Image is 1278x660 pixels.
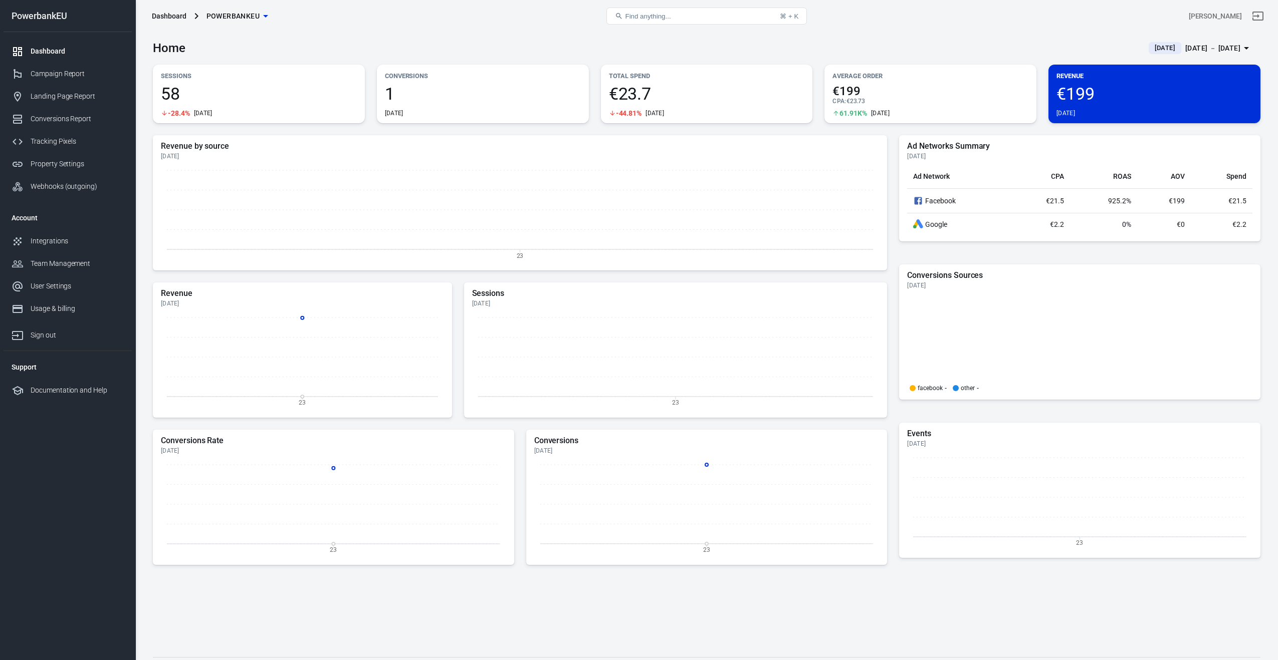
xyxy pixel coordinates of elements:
th: Spend [1191,164,1252,189]
th: CPA [1012,164,1070,189]
a: Conversions Report [4,108,132,130]
a: Webhooks (outgoing) [4,175,132,198]
h5: Sessions [472,288,880,298]
div: Usage & billing [31,303,124,314]
h3: Home [153,41,185,55]
div: Integrations [31,236,124,246]
span: €2.2 [1050,220,1064,228]
h5: Conversions Sources [907,270,1252,280]
button: [DATE][DATE] － [DATE] [1141,40,1260,57]
div: Tracking Pixels [31,136,124,147]
div: PowerbankEU [4,12,132,21]
p: other [961,385,975,391]
span: Find anything... [625,13,671,20]
div: [DATE] [907,440,1252,448]
div: [DATE] [161,299,444,307]
a: Property Settings [4,153,132,175]
a: Sign out [1246,4,1270,28]
span: €0 [1177,220,1185,228]
div: [DATE] [534,447,880,455]
div: Landing Page Report [31,91,124,102]
span: €199 [1169,197,1185,205]
div: [DATE] [907,281,1252,289]
span: - [945,385,947,391]
p: Average Order [832,71,1028,81]
tspan: 23 [330,546,337,553]
div: User Settings [31,281,124,291]
h5: Conversions Rate [161,436,506,446]
div: Google Ads [913,219,923,229]
a: Dashboard [4,40,132,63]
p: Total Spend [609,71,805,81]
p: facebook [918,385,943,391]
span: 0% [1122,220,1131,228]
div: Sign out [31,330,124,341]
div: [DATE] [161,152,879,160]
div: Documentation and Help [31,385,124,396]
svg: Facebook Ads [913,195,923,207]
tspan: 23 [299,399,306,406]
h5: Ad Networks Summary [907,141,1252,151]
span: -28.4% [168,110,190,117]
p: Conversions [385,71,581,81]
th: Ad Network [907,164,1012,189]
a: Sign out [4,320,132,347]
h5: Revenue by source [161,141,879,151]
div: [DATE] [385,109,403,117]
h5: Events [907,429,1252,439]
li: Support [4,355,132,379]
tspan: 23 [703,546,710,553]
span: €199 [1056,85,1252,102]
div: Campaign Report [31,69,124,79]
span: 925.2% [1108,197,1131,205]
th: AOV [1137,164,1191,189]
div: Facebook [913,195,1006,207]
div: [DATE] [161,447,506,455]
a: Team Management [4,252,132,275]
span: PowerbankEU [206,10,260,23]
a: Tracking Pixels [4,130,132,153]
span: €199 [832,85,1028,97]
tspan: 23 [517,252,524,259]
button: Find anything...⌘ + K [606,8,807,25]
p: Sessions [161,71,357,81]
div: [DATE] [472,299,880,307]
div: Dashboard [152,11,186,21]
span: 1 [385,85,581,102]
a: Campaign Report [4,63,132,85]
div: ⌘ + K [780,13,798,20]
span: - [977,385,979,391]
div: Account id: euM9DEON [1189,11,1242,22]
div: Conversions Report [31,114,124,124]
a: Usage & billing [4,297,132,320]
th: ROAS [1070,164,1137,189]
div: [DATE] [907,152,1252,160]
span: €21.5 [1046,197,1064,205]
h5: Conversions [534,436,880,446]
li: Account [4,206,132,230]
span: €23.7 [609,85,805,102]
span: [DATE] [1151,43,1179,53]
div: Team Management [31,258,124,269]
div: Dashboard [31,46,124,57]
span: 61.91K% [839,110,867,117]
div: [DATE] [194,109,212,117]
h5: Revenue [161,288,444,298]
div: [DATE] [1056,109,1075,117]
a: Integrations [4,230,132,252]
span: €21.5 [1228,197,1246,205]
span: -44.81% [616,110,642,117]
span: 58 [161,85,357,102]
a: Landing Page Report [4,85,132,108]
div: Webhooks (outgoing) [31,181,124,192]
p: Revenue [1056,71,1252,81]
div: [DATE] － [DATE] [1185,42,1240,55]
span: €23.73 [846,98,866,105]
span: CPA : [832,98,846,105]
span: €2.2 [1232,220,1246,228]
div: Google [913,219,1006,229]
div: [DATE] [871,109,890,117]
div: [DATE] [646,109,664,117]
tspan: 23 [672,399,679,406]
div: Property Settings [31,159,124,169]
